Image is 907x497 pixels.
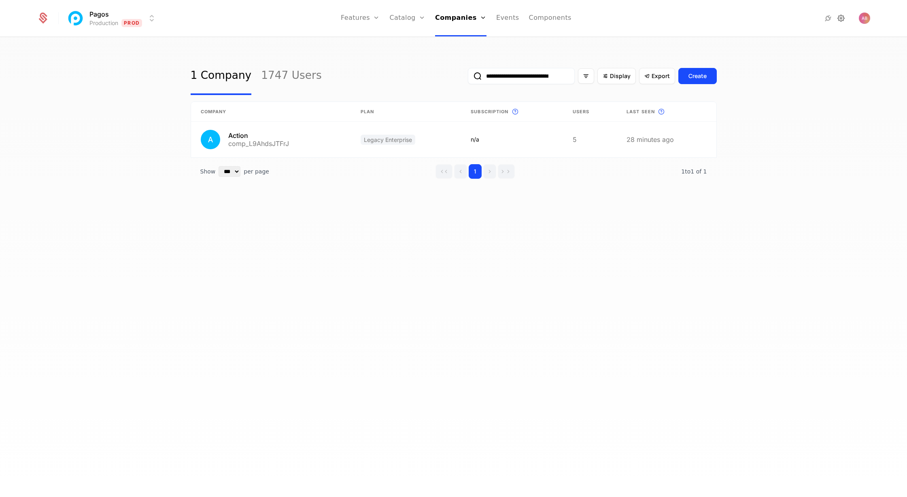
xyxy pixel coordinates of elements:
[610,72,631,80] span: Display
[859,13,870,24] img: Andy Barker
[627,108,655,115] span: Last seen
[469,164,482,179] button: Go to page 1
[471,108,508,115] span: Subscription
[89,9,109,19] span: Pagos
[652,72,670,80] span: Export
[191,57,252,95] a: 1 Company
[823,13,833,23] a: Integrations
[688,72,707,80] div: Create
[200,167,216,176] span: Show
[597,68,636,84] button: Display
[836,13,846,23] a: Settings
[89,19,118,27] div: Production
[435,164,515,179] div: Page navigation
[244,167,269,176] span: per page
[68,9,157,27] button: Select environment
[678,68,717,84] button: Create
[578,68,594,84] button: Filter options
[681,168,707,175] span: 1
[435,164,452,179] button: Go to first page
[219,166,240,177] select: Select page size
[191,102,351,122] th: Company
[191,158,717,185] div: Table pagination
[681,168,703,175] span: 1 to 1 of
[66,8,85,28] img: Pagos
[454,164,467,179] button: Go to previous page
[639,68,675,84] button: Export
[261,57,321,95] a: 1747 Users
[483,164,496,179] button: Go to next page
[563,102,617,122] th: Users
[859,13,870,24] button: Open user button
[498,164,515,179] button: Go to last page
[121,19,142,27] span: Prod
[351,102,461,122] th: Plan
